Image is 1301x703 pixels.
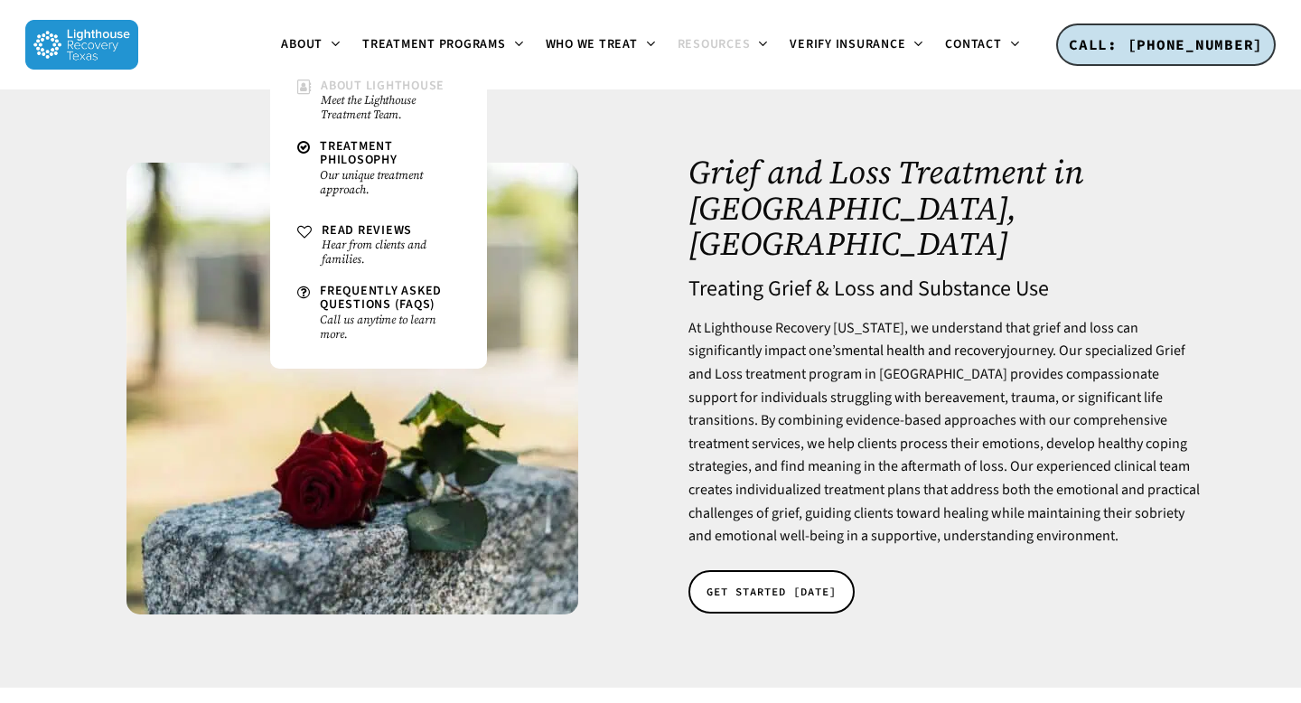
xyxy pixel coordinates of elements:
[790,35,905,53] span: Verify Insurance
[779,38,934,52] a: Verify Insurance
[320,313,460,342] small: Call us anytime to learn more.
[320,168,460,197] small: Our unique treatment approach.
[351,38,535,52] a: Treatment Programs
[321,77,445,95] span: About Lighthouse
[841,341,1006,361] a: mental health and recovery
[1056,23,1276,67] a: CALL: [PHONE_NUMBER]
[678,35,751,53] span: Resources
[688,155,1208,262] h1: Grief and Loss Treatment in [GEOGRAPHIC_DATA], [GEOGRAPHIC_DATA]
[25,20,138,70] img: Lighthouse Recovery Texas
[288,70,469,131] a: About LighthouseMeet the Lighthouse Treatment Team.
[667,38,780,52] a: Resources
[322,221,412,239] span: Read Reviews
[934,38,1030,52] a: Contact
[320,282,442,314] span: Frequently Asked Questions (FAQs)
[707,583,837,601] span: GET STARTED [DATE]
[126,163,578,614] img: aromatic red rose on concrete tomb in cemetery representing grief and loss
[546,35,638,53] span: Who We Treat
[535,38,667,52] a: Who We Treat
[362,35,506,53] span: Treatment Programs
[322,238,460,267] small: Hear from clients and families.
[288,215,469,276] a: Read ReviewsHear from clients and families.
[688,317,1208,548] p: At Lighthouse Recovery [US_STATE], we understand that grief and loss can significantly impact one...
[270,38,351,52] a: About
[288,276,469,351] a: Frequently Asked Questions (FAQs)Call us anytime to learn more.
[1069,35,1263,53] span: CALL: [PHONE_NUMBER]
[281,35,323,53] span: About
[945,35,1001,53] span: Contact
[688,570,855,614] a: GET STARTED [DATE]
[288,131,469,206] a: Treatment PhilosophyOur unique treatment approach.
[688,277,1208,301] h4: Treating Grief & Loss and Substance Use
[320,137,398,169] span: Treatment Philosophy
[321,93,460,122] small: Meet the Lighthouse Treatment Team.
